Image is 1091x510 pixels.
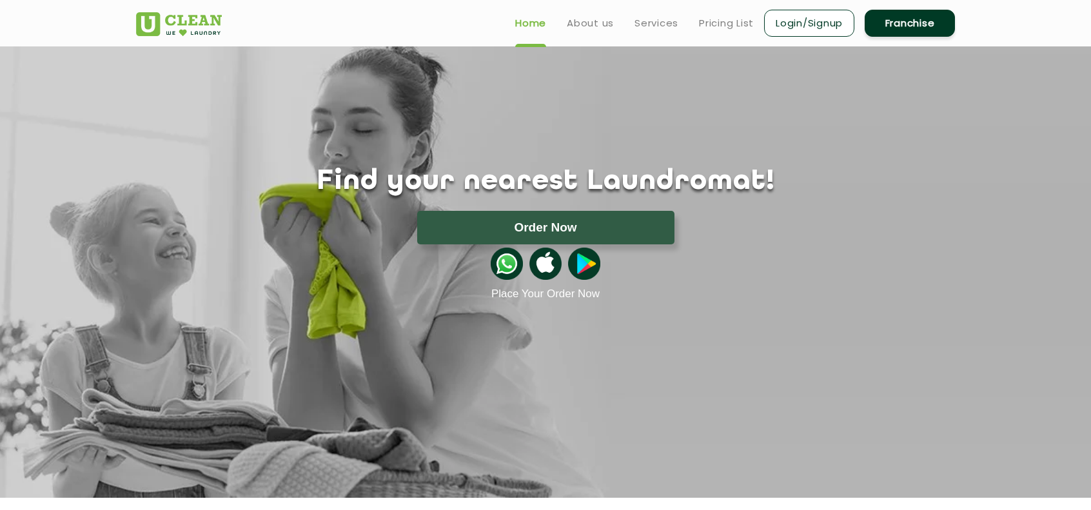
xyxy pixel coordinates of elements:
a: Login/Signup [764,10,854,37]
img: apple-icon.png [529,248,562,280]
a: Home [515,15,546,31]
img: UClean Laundry and Dry Cleaning [136,12,222,36]
a: Services [634,15,678,31]
img: whatsappicon.png [491,248,523,280]
h1: Find your nearest Laundromat! [126,166,965,198]
img: playstoreicon.png [568,248,600,280]
a: Place Your Order Now [491,288,600,300]
a: Pricing List [699,15,754,31]
a: Franchise [865,10,955,37]
a: About us [567,15,614,31]
button: Order Now [417,211,674,244]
